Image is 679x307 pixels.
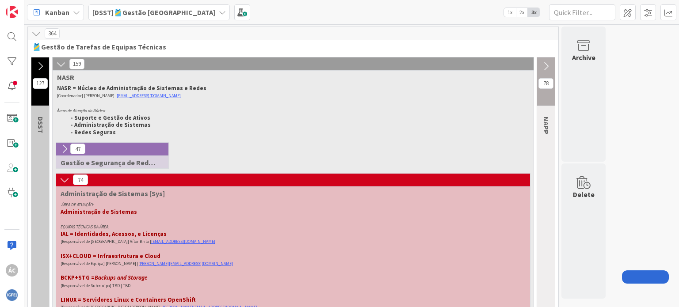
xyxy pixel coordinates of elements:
strong: Administração de Sistemas [61,208,137,216]
div: Delete [573,189,595,200]
span: 2x [516,8,528,17]
span: 78 [538,78,553,89]
a: [EMAIL_ADDRESS][DOMAIN_NAME] [117,93,181,99]
span: 159 [69,59,84,69]
span: 127 [33,78,48,89]
span: 🎽Gestão de Tarefas de Equipas Técnicas [32,42,547,51]
a: [EMAIL_ADDRESS][DOMAIN_NAME] [151,239,215,244]
span: NASR [57,73,523,82]
em: ÁREA DE ATUAÇÃO: [61,202,94,208]
span: [Responsável de [GEOGRAPHIC_DATA]] Vítor Brito | [61,239,151,244]
strong: LINUX = Servidores Linux e Containers OpenShift [61,296,196,303]
span: Gestão e Segurança de Redes de Comunicação [GSRC] [61,158,157,167]
img: Visit kanbanzone.com [6,6,18,18]
div: Archive [572,52,595,63]
span: [Responsável de Subequipa] TBD | TBD [61,283,130,288]
a: [PERSON_NAME][EMAIL_ADDRESS][DOMAIN_NAME] [138,261,233,266]
span: Administração de Sistemas [Sys] [61,189,519,198]
input: Quick Filter... [549,4,615,20]
span: 47 [70,144,85,154]
span: [Responsável de Equipa] [PERSON_NAME] | [61,261,138,266]
span: Kanban [45,7,69,18]
strong: IAL = Identidades, Acessos, e Licenças [61,230,167,238]
b: [DSST]🎽Gestão [GEOGRAPHIC_DATA] [92,8,215,17]
em: Áreas de Atuação do Núcleo: [57,108,106,114]
span: DSST [36,117,45,133]
em: EQUIPAS TÉCNICAS DA ÁREA: [61,224,109,230]
span: 364 [45,28,60,39]
em: Backups and Storage [95,274,147,281]
strong: Suporte e Gestão de Ativos [74,114,150,121]
strong: Administração de Sistemas [74,121,151,129]
span: NAPP [542,117,551,134]
strong: ISX+CLOUD = Infraestrutura e Cloud [61,252,160,260]
span: 74 [73,174,88,185]
strong: BCKP+STG = [61,274,149,281]
div: ÁC [6,264,18,277]
span: 1x [504,8,516,17]
strong: Redes Seguras [74,129,116,136]
span: [Coordenador] [PERSON_NAME] | [57,93,117,99]
img: avatar [6,289,18,301]
strong: NASR = Núcleo de Administração de Sistemas e Redes [57,84,206,92]
span: 3x [528,8,540,17]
